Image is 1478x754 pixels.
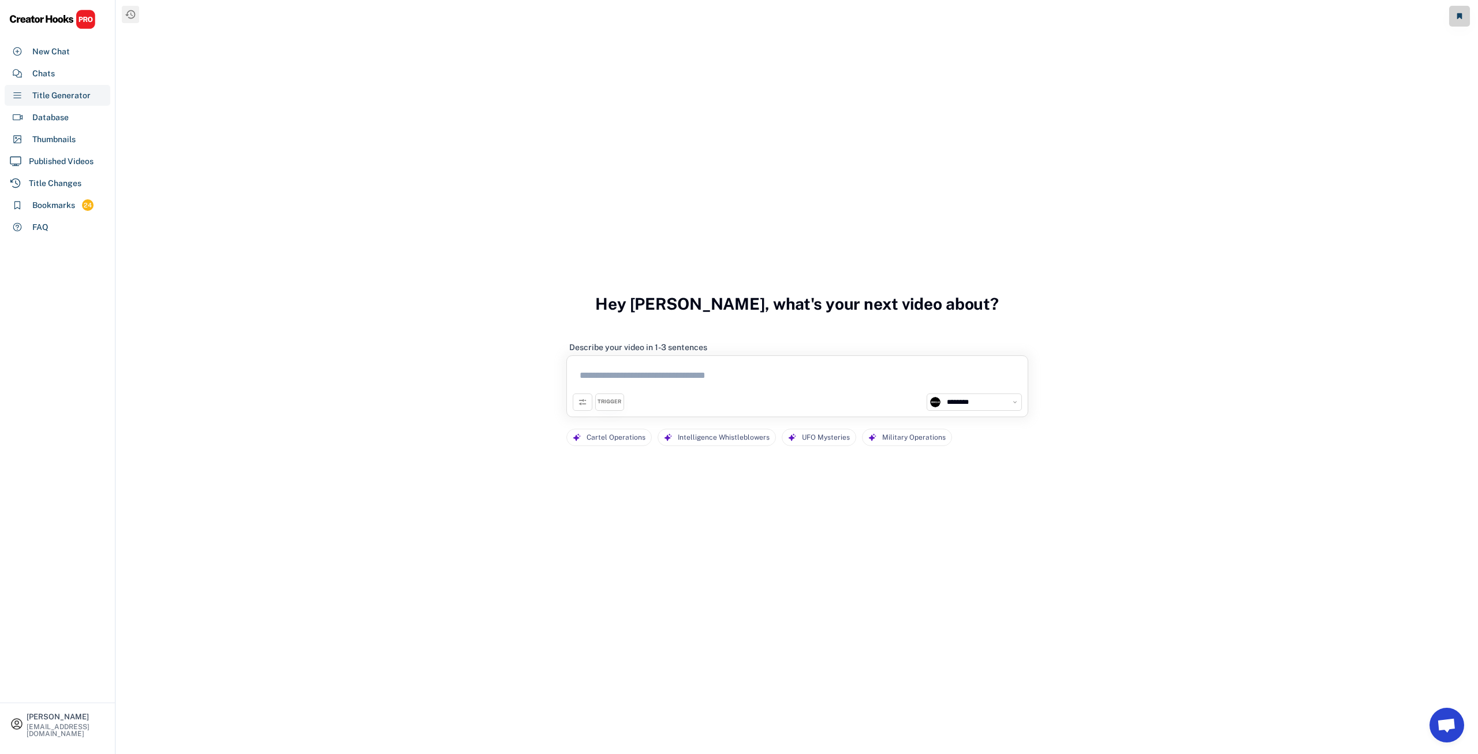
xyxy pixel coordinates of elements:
div: [PERSON_NAME] [27,713,105,720]
div: UFO Mysteries [802,429,850,446]
div: Published Videos [29,155,94,168]
div: Thumbnails [32,133,76,146]
div: Cartel Operations [587,429,645,446]
div: Title Generator [32,90,91,102]
a: Open chat [1430,708,1464,742]
div: FAQ [32,221,48,233]
img: channels4_profile.jpg [930,397,940,407]
div: Database [32,112,69,124]
div: Chats [32,68,55,80]
div: Title Changes [29,177,81,190]
h3: Hey [PERSON_NAME], what's your next video about? [595,282,999,326]
div: Intelligence Whistleblowers [678,429,770,446]
div: Bookmarks [32,199,75,211]
div: TRIGGER [598,398,621,406]
div: Describe your video in 1-3 sentences [569,342,707,352]
img: CHPRO%20Logo.svg [9,9,96,29]
div: New Chat [32,46,70,58]
div: Military Operations [882,429,946,446]
div: 24 [82,200,94,210]
div: [EMAIL_ADDRESS][DOMAIN_NAME] [27,723,105,737]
